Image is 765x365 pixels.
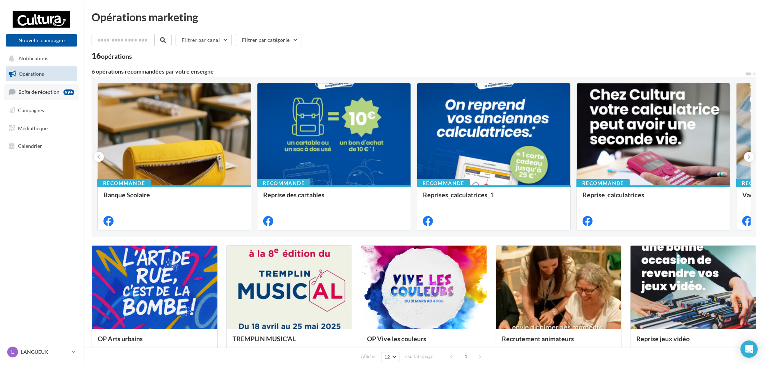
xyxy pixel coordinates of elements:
span: 1 [460,351,472,362]
div: opérations [101,53,132,60]
span: Médiathèque [18,125,48,131]
span: résultats/page [403,353,433,360]
button: Nouvelle campagne [6,34,77,47]
button: 12 [381,352,399,362]
span: L [12,348,14,356]
div: Open Intercom Messenger [740,340,758,358]
span: Notifications [19,56,48,62]
span: Calendrier [18,143,42,149]
a: Campagnes [4,103,79,118]
span: 12 [384,354,390,360]
a: Opérations [4,66,79,82]
div: 16 [92,52,132,60]
span: Afficher [361,353,377,360]
div: Reprises_calculatrices_1 [423,191,565,206]
div: OP Vive les couleurs [367,335,481,349]
a: Calendrier [4,138,79,154]
div: Recommandé [576,179,630,187]
a: L LANGUEUX [6,345,77,359]
div: Banque Scolaire [103,191,245,206]
button: Filtrer par canal [176,34,232,46]
div: Opérations marketing [92,12,756,22]
div: Reprise jeux vidéo [636,335,750,349]
div: Recommandé [97,179,151,187]
span: Boîte de réception [18,89,59,95]
div: Recommandé [417,179,470,187]
span: Opérations [19,71,44,77]
div: Recommandé [257,179,310,187]
div: Reprise des cartables [263,191,405,206]
div: Reprise_calculatrices [583,191,724,206]
button: Filtrer par catégorie [236,34,301,46]
div: OP Arts urbains [98,335,212,349]
a: Médiathèque [4,121,79,136]
span: Campagnes [18,107,44,113]
div: 99+ [63,89,74,95]
a: Boîte de réception99+ [4,84,79,100]
p: LANGUEUX [21,348,69,356]
div: Recrutement animateurs [502,335,616,349]
div: 6 opérations recommandées par votre enseigne [92,69,745,74]
div: TREMPLIN MUSIC'AL [233,335,346,349]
